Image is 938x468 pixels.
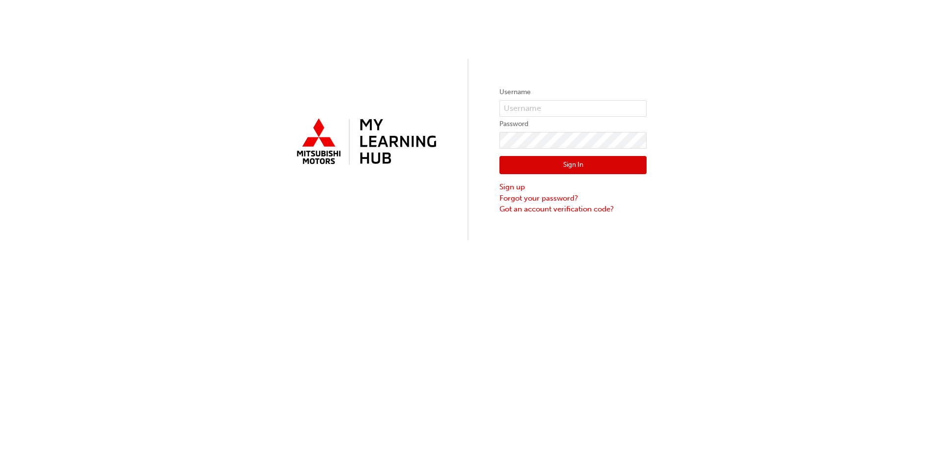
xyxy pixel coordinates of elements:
button: Sign In [499,156,647,175]
a: Forgot your password? [499,193,647,204]
a: Got an account verification code? [499,204,647,215]
a: Sign up [499,182,647,193]
img: mmal [291,114,439,170]
label: Password [499,118,647,130]
label: Username [499,86,647,98]
input: Username [499,100,647,117]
